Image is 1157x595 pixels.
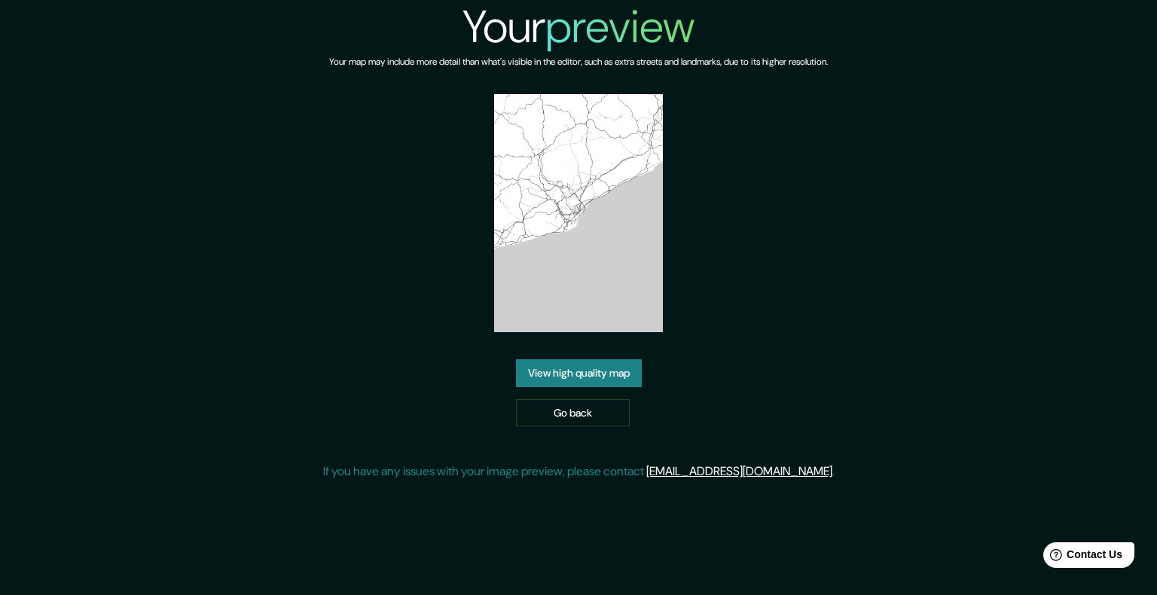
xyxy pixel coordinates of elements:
a: [EMAIL_ADDRESS][DOMAIN_NAME] [646,463,832,479]
iframe: Help widget launcher [1023,536,1140,578]
h6: Your map may include more detail than what's visible in the editor, such as extra streets and lan... [329,54,828,70]
a: View high quality map [516,359,642,387]
a: Go back [516,399,630,427]
img: created-map-preview [494,94,663,332]
p: If you have any issues with your image preview, please contact . [323,462,835,481]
